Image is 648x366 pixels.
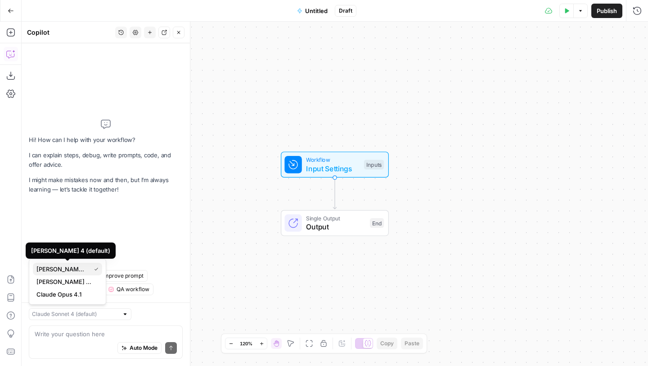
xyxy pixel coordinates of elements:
[29,175,183,194] p: I might make mistakes now and then, but I’m always learning — let’s tackle it together!
[117,285,149,293] span: QA workflow
[292,4,333,18] button: Untitled
[364,160,384,169] div: Inputs
[90,270,148,282] button: Improve prompt
[339,7,352,15] span: Draft
[117,342,162,354] button: Auto Mode
[103,272,144,280] span: Improve prompt
[597,6,617,15] span: Publish
[306,156,360,164] span: Workflow
[380,339,394,348] span: Copy
[130,344,157,352] span: Auto Mode
[251,210,418,236] div: Single OutputOutputEnd
[306,221,365,232] span: Output
[104,284,153,295] button: QA workflow
[306,163,360,174] span: Input Settings
[401,338,423,349] button: Paste
[306,214,365,222] span: Single Output
[591,4,622,18] button: Publish
[240,340,252,347] span: 120%
[36,277,95,286] span: [PERSON_NAME] 4.5
[333,178,336,209] g: Edge from start to end
[251,151,418,178] div: WorkflowInput SettingsInputs
[305,6,328,15] span: Untitled
[27,28,112,37] div: Copilot
[377,338,397,349] button: Copy
[32,310,118,319] input: Claude Sonnet 4 (default)
[36,290,95,299] span: Claude Opus 4.1
[29,135,183,145] p: Hi! How can I help with your workflow?
[31,246,110,255] div: [PERSON_NAME] 4 (default)
[36,265,87,274] span: [PERSON_NAME] 4 (default)
[370,218,384,228] div: End
[405,339,419,348] span: Paste
[29,151,183,169] p: I can explain steps, debug, write prompts, code, and offer advice.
